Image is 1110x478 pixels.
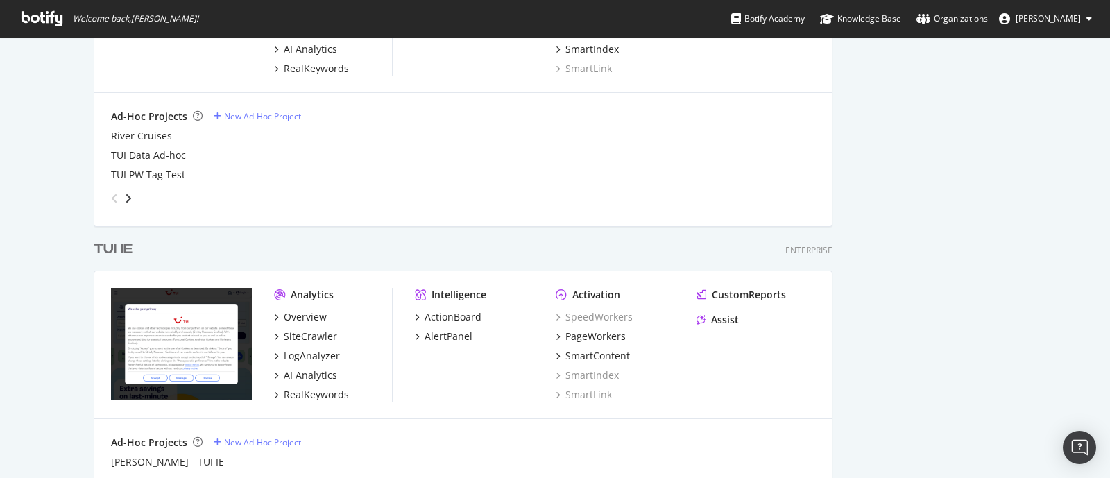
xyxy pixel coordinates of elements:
[556,42,619,56] a: SmartIndex
[123,191,133,205] div: angle-right
[556,388,612,402] a: SmartLink
[425,310,481,324] div: ActionBoard
[214,436,301,448] a: New Ad-Hoc Project
[94,239,138,259] a: TUI IE
[274,62,349,76] a: RealKeywords
[284,330,337,343] div: SiteCrawler
[556,368,619,382] a: SmartIndex
[988,8,1103,30] button: [PERSON_NAME]
[1063,431,1096,464] div: Open Intercom Messenger
[697,288,786,302] a: CustomReports
[284,310,327,324] div: Overview
[711,313,739,327] div: Assist
[556,349,630,363] a: SmartContent
[224,110,301,122] div: New Ad-Hoc Project
[111,110,187,123] div: Ad-Hoc Projects
[274,368,337,382] a: AI Analytics
[432,288,486,302] div: Intelligence
[111,168,185,182] a: TUI PW Tag Test
[111,148,186,162] a: TUI Data Ad-hoc
[111,288,252,400] img: tuiholidays.ie
[274,42,337,56] a: AI Analytics
[565,42,619,56] div: SmartIndex
[785,244,832,256] div: Enterprise
[556,310,633,324] a: SpeedWorkers
[712,288,786,302] div: CustomReports
[111,436,187,450] div: Ad-Hoc Projects
[105,187,123,210] div: angle-left
[565,349,630,363] div: SmartContent
[284,388,349,402] div: RealKeywords
[291,288,334,302] div: Analytics
[284,42,337,56] div: AI Analytics
[284,349,340,363] div: LogAnalyzer
[556,330,626,343] a: PageWorkers
[572,288,620,302] div: Activation
[820,12,901,26] div: Knowledge Base
[425,330,472,343] div: AlertPanel
[731,12,805,26] div: Botify Academy
[214,110,301,122] a: New Ad-Hoc Project
[415,310,481,324] a: ActionBoard
[284,368,337,382] div: AI Analytics
[284,62,349,76] div: RealKeywords
[565,330,626,343] div: PageWorkers
[697,313,739,327] a: Assist
[274,388,349,402] a: RealKeywords
[274,349,340,363] a: LogAnalyzer
[556,62,612,76] a: SmartLink
[274,330,337,343] a: SiteCrawler
[73,13,198,24] span: Welcome back, [PERSON_NAME] !
[1016,12,1081,24] span: Chloe Dudley
[111,129,172,143] a: River Cruises
[274,310,327,324] a: Overview
[111,455,224,469] a: [PERSON_NAME] - TUI IE
[94,239,133,259] div: TUI IE
[415,330,472,343] a: AlertPanel
[224,436,301,448] div: New Ad-Hoc Project
[916,12,988,26] div: Organizations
